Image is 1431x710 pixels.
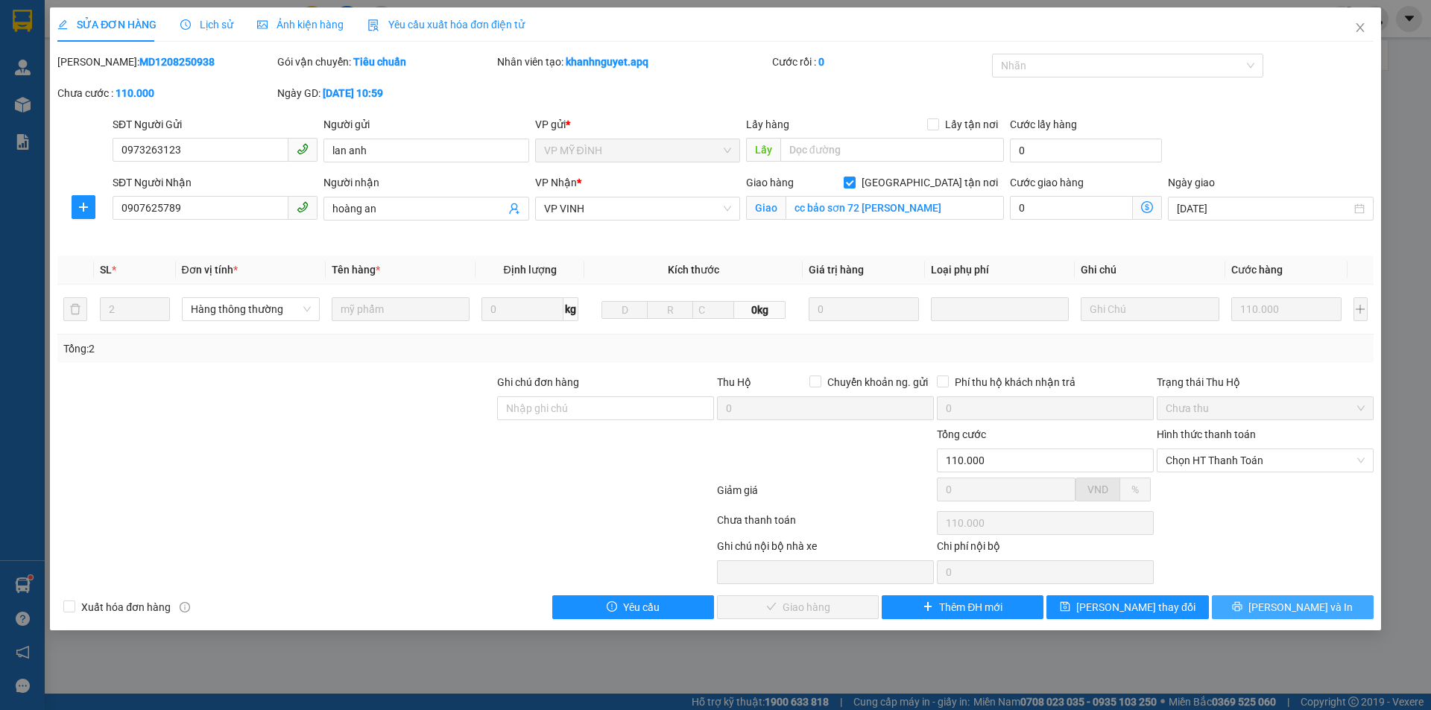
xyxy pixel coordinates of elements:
[1157,428,1256,440] label: Hình thức thanh toán
[717,538,934,560] div: Ghi chú nội bộ nhà xe
[692,301,734,319] input: C
[566,56,648,68] b: khanhnguyet.apq
[116,87,154,99] b: 110.000
[809,264,864,276] span: Giá trị hàng
[297,201,309,213] span: phone
[353,56,406,68] b: Tiêu chuẩn
[113,116,318,133] div: SĐT Người Gửi
[1231,297,1342,321] input: 0
[809,297,920,321] input: 0
[277,85,494,101] div: Ngày GD:
[332,297,470,321] input: VD: Bàn, Ghế
[1010,177,1084,188] label: Cước giao hàng
[57,85,274,101] div: Chưa cước :
[939,599,1002,615] span: Thêm ĐH mới
[508,203,520,215] span: user-add
[1168,177,1215,188] label: Ngày giao
[601,301,648,319] input: D
[323,174,528,191] div: Người nhận
[1157,374,1374,390] div: Trạng thái Thu Hộ
[323,87,383,99] b: [DATE] 10:59
[180,602,190,612] span: info-circle
[1177,200,1351,217] input: Ngày giao
[1046,595,1208,619] button: save[PERSON_NAME] thay đổi
[57,19,157,31] span: SỬA ĐƠN HÀNG
[544,197,731,220] span: VP VINH
[497,396,714,420] input: Ghi chú đơn hàng
[323,116,528,133] div: Người gửi
[544,139,731,162] span: VP MỸ ĐÌNH
[1231,264,1283,276] span: Cước hàng
[367,19,525,31] span: Yêu cầu xuất hóa đơn điện tử
[1075,256,1225,285] th: Ghi chú
[277,54,494,70] div: Gói vận chuyển:
[297,143,309,155] span: phone
[925,256,1075,285] th: Loại phụ phí
[1010,196,1133,220] input: Cước giao hàng
[72,201,95,213] span: plus
[63,340,552,357] div: Tổng: 2
[856,174,1004,191] span: [GEOGRAPHIC_DATA] tận nơi
[1010,118,1077,130] label: Cước lấy hàng
[717,595,879,619] button: checkGiao hàng
[1353,297,1368,321] button: plus
[1076,599,1195,615] span: [PERSON_NAME] thay đổi
[818,56,824,68] b: 0
[503,264,556,276] span: Định lượng
[1166,449,1365,472] span: Chọn HT Thanh Toán
[937,428,986,440] span: Tổng cước
[821,374,934,390] span: Chuyển khoản ng. gửi
[939,116,1004,133] span: Lấy tận nơi
[937,538,1154,560] div: Chi phí nội bộ
[332,264,380,276] span: Tên hàng
[180,19,191,30] span: clock-circle
[535,177,577,188] span: VP Nhận
[717,376,751,388] span: Thu Hộ
[949,374,1081,390] span: Phí thu hộ khách nhận trả
[182,264,238,276] span: Đơn vị tính
[1087,484,1108,495] span: VND
[647,301,693,319] input: R
[563,297,578,321] span: kg
[715,512,935,538] div: Chưa thanh toán
[63,297,87,321] button: delete
[497,54,769,70] div: Nhân viên tạo:
[191,298,311,320] span: Hàng thông thường
[715,482,935,508] div: Giảm giá
[139,56,215,68] b: MD1208250938
[1141,201,1153,213] span: dollar-circle
[113,174,318,191] div: SĐT Người Nhận
[923,601,933,613] span: plus
[1010,139,1162,162] input: Cước lấy hàng
[607,601,617,613] span: exclamation-circle
[75,599,177,615] span: Xuất hóa đơn hàng
[1212,595,1374,619] button: printer[PERSON_NAME] và In
[497,376,579,388] label: Ghi chú đơn hàng
[772,54,989,70] div: Cước rồi :
[367,19,379,31] img: icon
[72,195,95,219] button: plus
[57,54,274,70] div: [PERSON_NAME]:
[734,301,785,319] span: 0kg
[1060,601,1070,613] span: save
[668,264,719,276] span: Kích thước
[882,595,1043,619] button: plusThêm ĐH mới
[780,138,1004,162] input: Dọc đường
[1339,7,1381,49] button: Close
[552,595,714,619] button: exclamation-circleYêu cầu
[786,196,1004,220] input: Giao tận nơi
[180,19,233,31] span: Lịch sử
[1232,601,1242,613] span: printer
[1081,297,1219,321] input: Ghi Chú
[1248,599,1353,615] span: [PERSON_NAME] và In
[1166,397,1365,419] span: Chưa thu
[57,19,68,30] span: edit
[100,264,112,276] span: SL
[746,138,780,162] span: Lấy
[1354,22,1366,34] span: close
[746,177,794,188] span: Giao hàng
[746,118,789,130] span: Lấy hàng
[1131,484,1139,495] span: %
[257,19,268,30] span: picture
[535,116,740,133] div: VP gửi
